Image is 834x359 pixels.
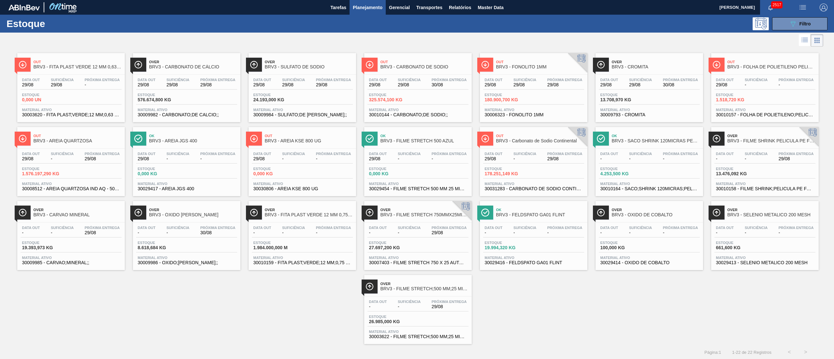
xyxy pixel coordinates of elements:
[612,212,700,217] span: BRV3 - OXIDO DE COBALTO
[22,82,40,87] span: 29/08
[712,208,721,217] img: Ícone
[716,108,814,112] span: Material ativo
[772,17,827,30] button: Filtro
[253,256,351,260] span: Material ativo
[369,186,467,191] span: 30029454 - FILME STRETCH 500 MM 25 MICRA AZUL
[706,196,822,270] a: ÍconeOverBRV3 - SELENIO METALICO 200 MESHData out-Suficiência-Próxima Entrega-Estoque661,600 KGMa...
[265,65,353,69] span: BRV3 - SULFATO DE SODIO
[12,48,128,122] a: ÍconeOutBRV3 - FITA PLAST VERDE 12 MM 0,63 MM 2000 MData out29/08Suficiência29/08Próxima Entrega-...
[51,82,74,87] span: 29/08
[381,65,468,69] span: BRV3 - CARBONATO DE SÓDIO
[253,152,271,156] span: Data out
[398,156,421,161] span: -
[166,82,189,87] span: 29/08
[282,82,305,87] span: 29/08
[779,156,814,161] span: 29/08
[600,78,618,82] span: Data out
[166,152,189,156] span: Suficiência
[745,226,768,230] span: Suficiência
[547,82,582,87] span: 29/08
[138,93,183,97] span: Estoque
[478,4,503,11] span: Master Data
[475,122,591,196] a: ÍconeOutBRV3 - Carbonato de Sodio ContinentalData out29/08Suficiência-Próxima Entrega29/08Estoque...
[85,226,120,230] span: Próxima Entrega
[513,156,536,161] span: -
[265,134,353,138] span: Out
[727,65,815,69] span: BRV3 - FOLHA DE POLIETILENO PELICULA POLIETILEN
[485,182,582,186] span: Material ativo
[128,196,244,270] a: ÍconeOverBRV3 - ÓXIDO [PERSON_NAME]Data out-Suficiência-Próxima Entrega30/08Estoque8.618,684 KGMa...
[22,171,68,176] span: 1.576.197,290 KG
[316,78,351,82] span: Próxima Entrega
[716,82,734,87] span: 29/08
[250,208,258,217] img: Ícone
[612,208,700,212] span: Over
[22,186,120,191] span: 30008512 - AREIA QUARTZOSA IND AQ - 50 - 800 UG
[166,226,189,230] span: Suficiência
[149,208,237,212] span: Over
[779,226,814,230] span: Próxima Entrega
[353,4,382,11] span: Planejamento
[716,186,814,191] span: 30010158 - FILME SHRINK;PELICULA PE FOLHA; LARG 240
[496,65,584,69] span: BRV3 - FONOLITO 1MM
[629,82,652,87] span: 29/08
[629,226,652,230] span: Suficiência
[369,256,467,260] span: Material ativo
[166,78,189,82] span: Suficiência
[612,134,700,138] span: Ok
[716,226,734,230] span: Data out
[166,230,189,235] span: -
[727,134,815,138] span: Over
[612,60,700,64] span: Over
[629,152,652,156] span: Suficiência
[138,171,183,176] span: 0,000 KG
[591,122,706,196] a: ÍconeOkBRV3 - SACO SHRINK 120MICRAS PELICULA PE FOLHAData out-Suficiência-Próxima Entrega-Estoque...
[359,122,475,196] a: ÍconeOkBRV3 - FILME STRETCH 500 AZULData out29/08Suficiência-Próxima Entrega-Estoque0,000 KGMater...
[600,93,646,97] span: Estoque
[481,135,489,143] img: Ícone
[134,61,142,69] img: Ícone
[398,82,421,87] span: 29/08
[138,226,156,230] span: Data out
[253,108,351,112] span: Material ativo
[612,138,700,143] span: BRV3 - SACO SHRINK 120MICRAS PELICULA PE FOLHA
[779,78,814,82] span: Próxima Entrega
[369,245,415,250] span: 27.697,200 KG
[513,152,536,156] span: Suficiência
[369,82,387,87] span: 29/08
[716,171,762,176] span: 13.476,092 KG
[253,97,299,102] span: 24.193,000 KG
[547,226,582,230] span: Próxima Entrega
[381,60,468,64] span: Out
[727,212,815,217] span: BRV3 - SELENIO METALICO 200 MESH
[138,241,183,245] span: Estoque
[481,208,489,217] img: Ícone
[432,230,467,235] span: 29/08
[381,208,468,212] span: Over
[600,156,618,161] span: -
[485,108,582,112] span: Material ativo
[22,152,40,156] span: Data out
[253,245,299,250] span: 1.984.000,000 M
[366,135,374,143] img: Ícone
[253,241,299,245] span: Estoque
[369,152,387,156] span: Data out
[138,186,236,191] span: 30029417 - AREIA JGS 400
[485,112,582,117] span: 30006323 - FONOLITO 1MM
[547,156,582,161] span: 29/08
[253,230,271,235] span: -
[629,230,652,235] span: -
[316,82,351,87] span: 29/08
[138,167,183,171] span: Estoque
[22,78,40,82] span: Data out
[779,82,814,87] span: -
[250,61,258,69] img: Ícone
[716,230,734,235] span: -
[779,230,814,235] span: -
[253,112,351,117] span: 30009984 - SULFATO;DE SODIO ANIDRO;;
[496,212,584,217] span: BRV3 - FELDSPATO GA01 FLINT
[381,134,468,138] span: Ok
[244,196,359,270] a: ÍconeOverBRV3 - FITA PLAST VERDE 12 MM 0,75 MM 2000 M FUData out-Suficiência-Próxima Entrega-Esto...
[820,4,827,11] img: Logout
[475,48,591,122] a: ÍconeOutBRV3 - FONOLITO 1MMData out29/08Suficiência29/08Próxima Entrega29/08Estoque180.900,700 KG...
